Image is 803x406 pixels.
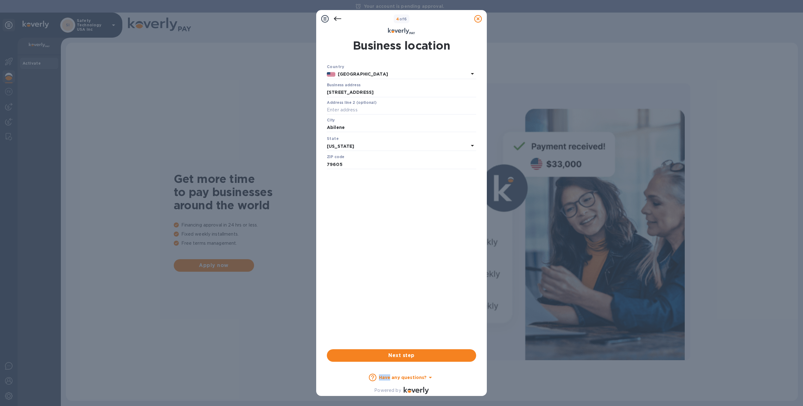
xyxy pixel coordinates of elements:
b: Country [327,64,344,69]
input: Enter ZIP code [327,160,476,169]
input: Enter address [327,88,476,97]
label: ZIP code [327,155,344,159]
input: Enter city [327,123,476,132]
label: City [327,118,335,122]
span: 4 [396,17,399,21]
label: Address line 2 (optional) [327,101,376,104]
b: [US_STATE] [327,144,354,149]
img: US [327,72,335,77]
b: [GEOGRAPHIC_DATA] [338,72,388,77]
b: Have any questions? [379,375,427,380]
button: Next step [327,349,476,362]
b: of 6 [396,17,407,21]
span: Next step [332,352,471,359]
h1: Business location [353,38,450,53]
p: Powered by [374,387,401,394]
input: Enter address [327,105,476,115]
label: Business address [327,83,360,87]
